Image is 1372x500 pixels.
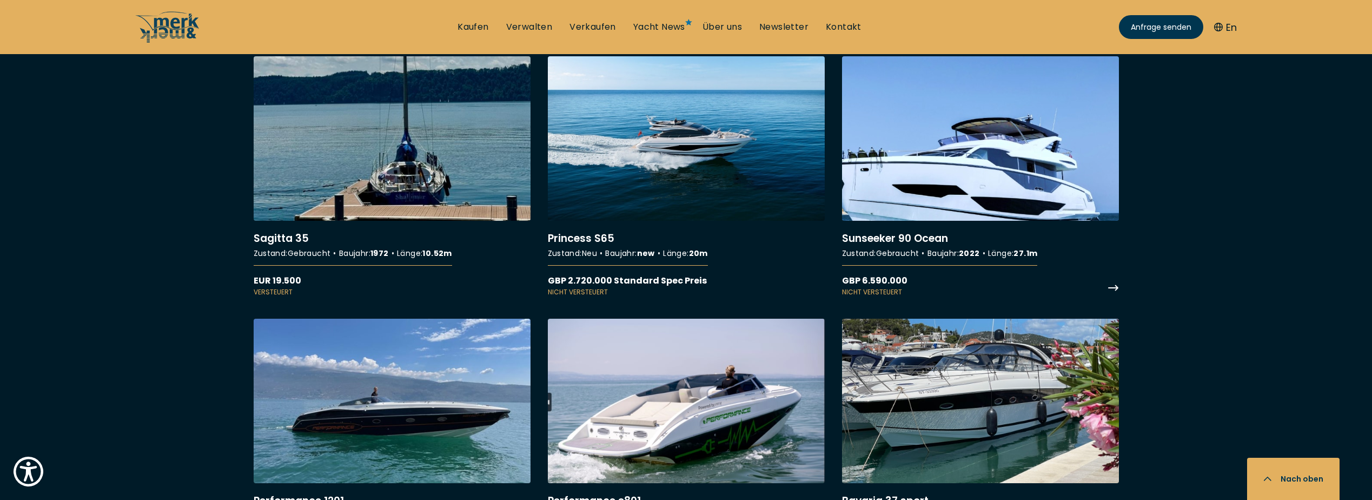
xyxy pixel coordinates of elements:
a: Newsletter [759,21,808,33]
button: En [1214,20,1237,35]
a: More details aboutPrincess S65 [548,56,825,297]
button: Nach oben [1247,458,1340,500]
a: Über uns [702,21,742,33]
a: Kontakt [826,21,861,33]
button: Show Accessibility Preferences [11,454,46,489]
a: Kaufen [458,21,488,33]
a: Verwalten [506,21,553,33]
span: Anfrage senden [1131,22,1191,33]
a: Anfrage senden [1119,15,1203,39]
a: Yacht News [633,21,685,33]
a: More details aboutSagitta 35 [254,56,531,297]
a: More details aboutSunseeker 90 Ocean [842,56,1119,297]
a: Verkaufen [569,21,616,33]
